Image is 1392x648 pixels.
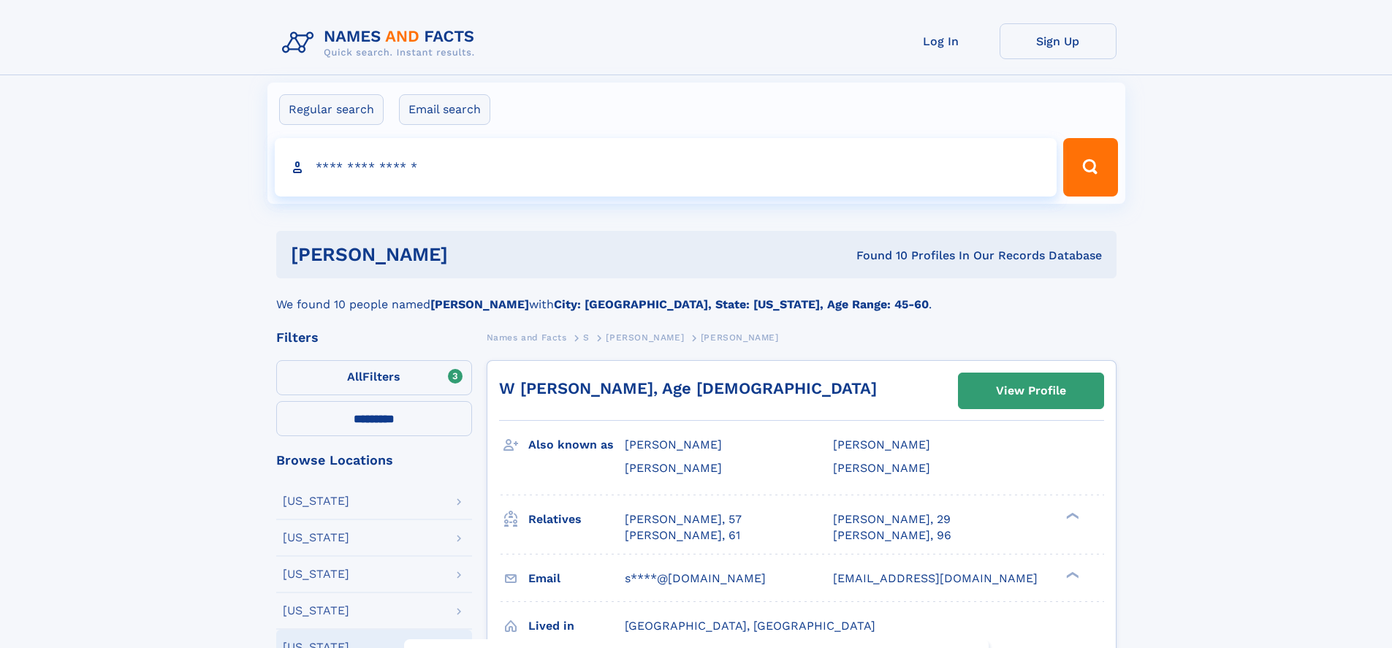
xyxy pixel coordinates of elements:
[625,511,742,527] a: [PERSON_NAME], 57
[528,614,625,639] h3: Lived in
[276,360,472,395] label: Filters
[652,248,1102,264] div: Found 10 Profiles In Our Records Database
[276,454,472,467] div: Browse Locations
[833,571,1038,585] span: [EMAIL_ADDRESS][DOMAIN_NAME]
[276,23,487,63] img: Logo Names and Facts
[959,373,1103,408] a: View Profile
[528,566,625,591] h3: Email
[276,278,1117,313] div: We found 10 people named with .
[996,374,1066,408] div: View Profile
[347,370,362,384] span: All
[1063,138,1117,197] button: Search Button
[276,331,472,344] div: Filters
[625,438,722,451] span: [PERSON_NAME]
[275,138,1057,197] input: search input
[1000,23,1117,59] a: Sign Up
[291,245,653,264] h1: [PERSON_NAME]
[625,461,722,475] span: [PERSON_NAME]
[833,511,951,527] a: [PERSON_NAME], 29
[1062,570,1080,579] div: ❯
[1062,511,1080,520] div: ❯
[701,332,779,343] span: [PERSON_NAME]
[583,328,590,346] a: S
[883,23,1000,59] a: Log In
[430,297,529,311] b: [PERSON_NAME]
[583,332,590,343] span: S
[283,568,349,580] div: [US_STATE]
[283,532,349,544] div: [US_STATE]
[833,461,930,475] span: [PERSON_NAME]
[283,605,349,617] div: [US_STATE]
[554,297,929,311] b: City: [GEOGRAPHIC_DATA], State: [US_STATE], Age Range: 45-60
[487,328,567,346] a: Names and Facts
[283,495,349,507] div: [US_STATE]
[833,438,930,451] span: [PERSON_NAME]
[625,527,740,544] a: [PERSON_NAME], 61
[625,619,875,633] span: [GEOGRAPHIC_DATA], [GEOGRAPHIC_DATA]
[528,432,625,457] h3: Also known as
[606,332,684,343] span: [PERSON_NAME]
[606,328,684,346] a: [PERSON_NAME]
[279,94,384,125] label: Regular search
[399,94,490,125] label: Email search
[499,379,877,397] a: W [PERSON_NAME], Age [DEMOGRAPHIC_DATA]
[528,507,625,532] h3: Relatives
[833,527,951,544] a: [PERSON_NAME], 96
